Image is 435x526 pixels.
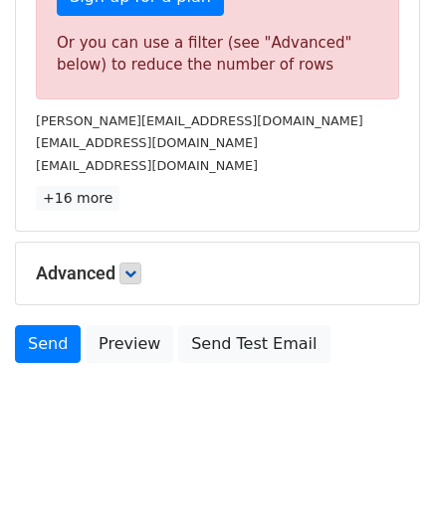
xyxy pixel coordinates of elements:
a: +16 more [36,186,119,211]
a: Preview [86,325,173,363]
small: [EMAIL_ADDRESS][DOMAIN_NAME] [36,135,258,150]
h5: Advanced [36,263,399,284]
a: Send [15,325,81,363]
a: Send Test Email [178,325,329,363]
div: Or you can use a filter (see "Advanced" below) to reduce the number of rows [57,32,378,77]
small: [PERSON_NAME][EMAIL_ADDRESS][DOMAIN_NAME] [36,113,363,128]
iframe: Chat Widget [335,431,435,526]
small: [EMAIL_ADDRESS][DOMAIN_NAME] [36,158,258,173]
